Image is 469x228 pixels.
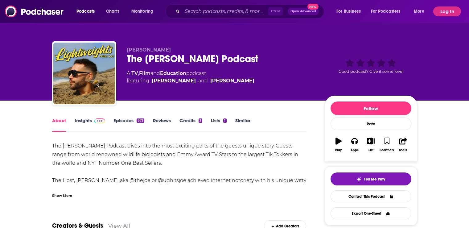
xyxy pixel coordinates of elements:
div: 373 [137,118,144,123]
div: A podcast [127,70,254,85]
button: open menu [72,6,103,16]
div: Search podcasts, credits, & more... [171,4,330,19]
button: open menu [367,6,409,16]
input: Search podcasts, credits, & more... [182,6,268,16]
div: Share [399,148,407,152]
button: Follow [331,102,411,115]
div: The [PERSON_NAME] Podcast dives into the most exciting parts of the guests unique story. Guests r... [52,142,306,211]
a: About [52,118,66,132]
span: More [414,7,424,16]
a: Education [160,70,186,76]
button: Export One-Sheet [331,207,411,219]
a: InsightsPodchaser Pro [75,118,105,132]
span: Open Advanced [290,10,316,13]
button: Play [331,134,347,156]
div: Play [335,148,342,152]
span: Podcasts [76,7,95,16]
span: For Business [336,7,361,16]
div: Rate [331,118,411,130]
button: Bookmark [379,134,395,156]
img: Podchaser Pro [94,118,105,123]
div: 1 [223,118,226,123]
a: Joe Vulpis [152,77,196,85]
div: Apps [351,148,359,152]
a: TV [131,70,138,76]
span: and [198,77,208,85]
span: Monitoring [131,7,153,16]
button: open menu [127,6,161,16]
img: tell me why sparkle [356,177,361,182]
button: open menu [332,6,368,16]
button: List [363,134,379,156]
a: Charts [102,6,123,16]
button: Open AdvancedNew [288,8,319,15]
div: 3 [199,118,202,123]
button: Log In [433,6,461,16]
span: New [307,4,319,10]
span: Ctrl K [268,7,283,15]
span: featuring [127,77,254,85]
a: Similar [235,118,250,132]
button: Apps [347,134,363,156]
div: Good podcast? Give it some love! [325,47,417,85]
div: List [368,148,373,152]
button: tell me why sparkleTell Me Why [331,172,411,185]
div: Bookmark [380,148,394,152]
span: , [138,70,139,76]
span: Tell Me Why [364,177,385,182]
img: Podchaser - Follow, Share and Rate Podcasts [5,6,64,17]
a: Lists1 [211,118,226,132]
span: Charts [106,7,119,16]
button: Share [395,134,411,156]
a: Film [139,70,150,76]
a: Credits3 [179,118,202,132]
span: Good podcast? Give it some love! [339,69,403,74]
a: Contact This Podcast [331,190,411,202]
button: open menu [409,6,432,16]
a: Episodes373 [113,118,144,132]
a: Ilya Fedorovich [210,77,254,85]
span: and [150,70,160,76]
span: For Podcasters [371,7,401,16]
img: The Joe Vulpis Podcast [53,43,115,104]
a: Reviews [153,118,171,132]
span: [PERSON_NAME] [127,47,171,53]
